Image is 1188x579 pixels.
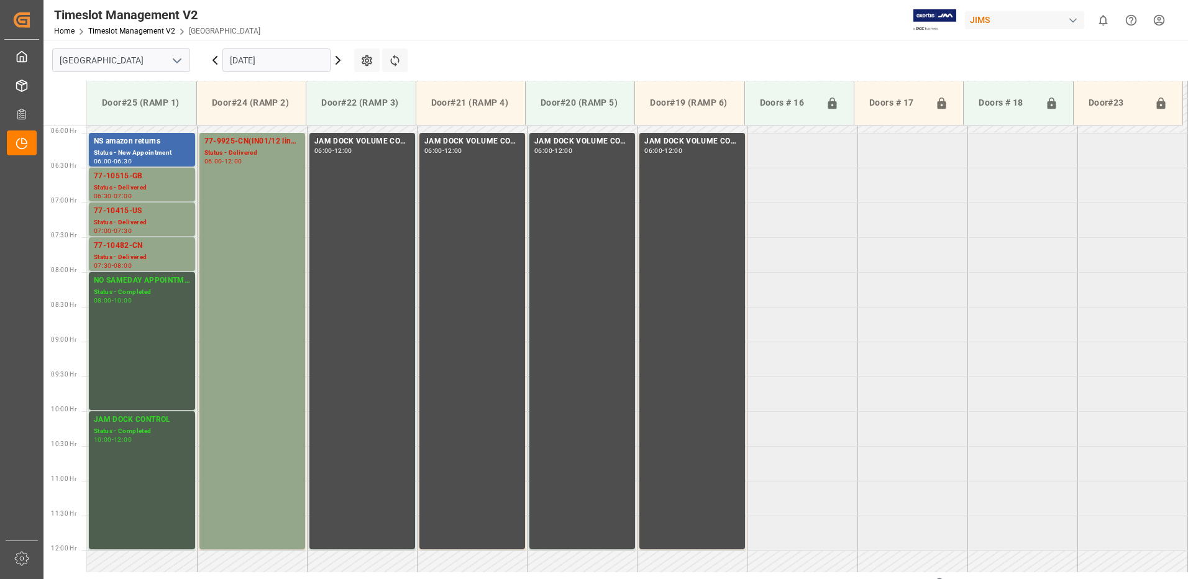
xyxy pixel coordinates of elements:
[112,193,114,199] div: -
[94,193,112,199] div: 06:30
[965,8,1089,32] button: JIMS
[424,148,442,153] div: 06:00
[112,298,114,303] div: -
[207,91,296,114] div: Door#24 (RAMP 2)
[224,158,242,164] div: 12:00
[88,27,175,35] a: Timeslot Management V2
[913,9,956,31] img: Exertis%20JAM%20-%20Email%20Logo.jpg_1722504956.jpg
[112,437,114,442] div: -
[51,267,76,273] span: 08:00 Hr
[664,148,682,153] div: 12:00
[54,6,260,24] div: Timeslot Management V2
[424,135,520,148] div: JAM DOCK VOLUME CONTROL
[112,263,114,268] div: -
[965,11,1084,29] div: JIMS
[51,475,76,482] span: 11:00 Hr
[52,48,190,72] input: Type to search/select
[444,148,462,153] div: 12:00
[94,437,112,442] div: 10:00
[94,287,190,298] div: Status - Completed
[51,510,76,517] span: 11:30 Hr
[94,228,112,234] div: 07:00
[94,183,190,193] div: Status - Delivered
[94,217,190,228] div: Status - Delivered
[54,27,75,35] a: Home
[114,437,132,442] div: 12:00
[112,228,114,234] div: -
[94,240,190,252] div: 77-10482-CN
[94,252,190,263] div: Status - Delivered
[554,148,572,153] div: 12:00
[94,170,190,183] div: 77-10515-GB
[94,205,190,217] div: 77-10415-US
[94,148,190,158] div: Status - New Appointment
[534,135,630,148] div: JAM DOCK VOLUME CONTROL
[1117,6,1145,34] button: Help Center
[94,414,190,426] div: JAM DOCK CONTROL
[316,91,405,114] div: Door#22 (RAMP 3)
[552,148,554,153] div: -
[442,148,444,153] div: -
[51,162,76,169] span: 06:30 Hr
[114,158,132,164] div: 06:30
[1084,91,1149,115] div: Door#23
[644,135,740,148] div: JAM DOCK VOLUME CONTROL
[97,91,186,114] div: Door#25 (RAMP 1)
[94,263,112,268] div: 07:30
[51,197,76,204] span: 07:00 Hr
[974,91,1039,115] div: Doors # 18
[204,135,300,148] div: 77-9925-CN(IN01/12 lines)
[51,371,76,378] span: 09:30 Hr
[112,158,114,164] div: -
[314,135,410,148] div: JAM DOCK VOLUME CONTROL
[536,91,624,114] div: Door#20 (RAMP 5)
[51,127,76,134] span: 06:00 Hr
[332,148,334,153] div: -
[114,228,132,234] div: 07:30
[94,298,112,303] div: 08:00
[51,301,76,308] span: 08:30 Hr
[334,148,352,153] div: 12:00
[534,148,552,153] div: 06:00
[51,336,76,343] span: 09:00 Hr
[864,91,930,115] div: Doors # 17
[51,232,76,239] span: 07:30 Hr
[94,426,190,437] div: Status - Completed
[51,545,76,552] span: 12:00 Hr
[426,91,515,114] div: Door#21 (RAMP 4)
[114,263,132,268] div: 08:00
[222,48,331,72] input: DD.MM.YYYY
[167,51,186,70] button: open menu
[645,91,734,114] div: Door#19 (RAMP 6)
[662,148,664,153] div: -
[94,275,190,287] div: NO SAMEDAY APPOINTMENT
[314,148,332,153] div: 06:00
[51,406,76,413] span: 10:00 Hr
[204,148,300,158] div: Status - Delivered
[222,158,224,164] div: -
[94,135,190,148] div: NS amazon returns
[114,298,132,303] div: 10:00
[51,440,76,447] span: 10:30 Hr
[114,193,132,199] div: 07:00
[755,91,821,115] div: Doors # 16
[1089,6,1117,34] button: show 0 new notifications
[644,148,662,153] div: 06:00
[204,158,222,164] div: 06:00
[94,158,112,164] div: 06:00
